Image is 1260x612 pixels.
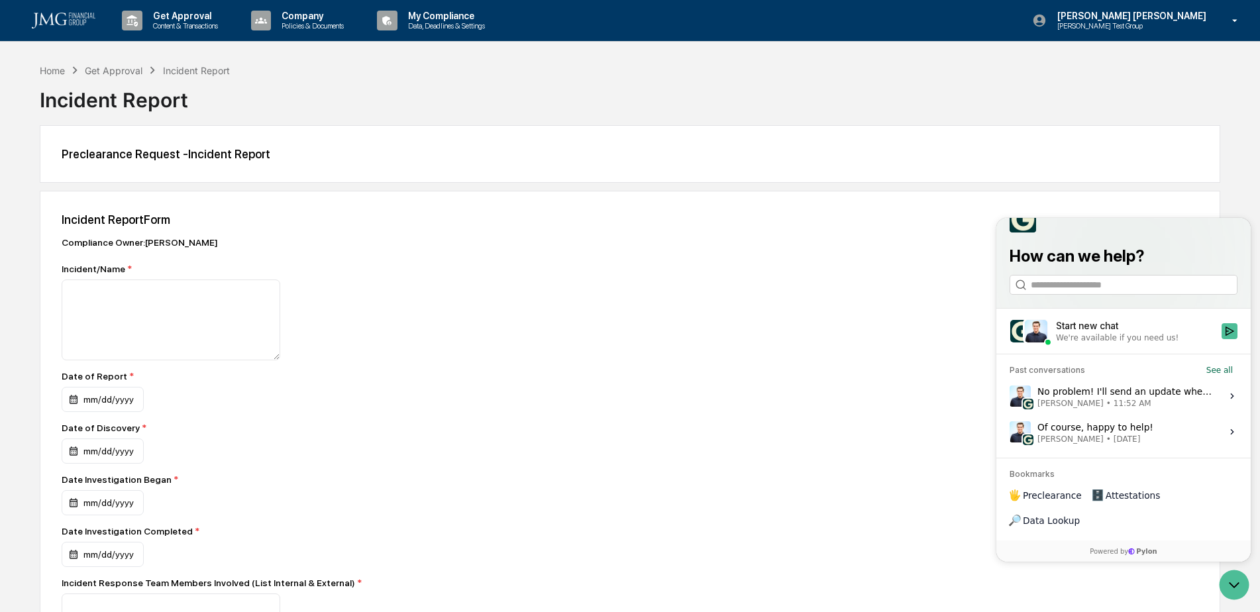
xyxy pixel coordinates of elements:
[60,101,217,115] div: Start new chat
[41,216,107,227] span: [PERSON_NAME]
[142,21,225,30] p: Content & Transactions
[85,65,142,76] div: Get Approval
[163,65,230,76] div: Incident Report
[62,213,1198,227] div: Incident Report Form
[26,296,83,309] span: Data Lookup
[32,13,95,28] img: logo
[40,77,1220,112] div: Incident Report
[110,180,115,191] span: •
[13,28,241,49] p: How can we help?
[62,371,260,382] div: Date of Report
[62,526,260,536] div: Date Investigation Completed
[26,217,37,227] img: 1746055101610-c473b297-6a78-478c-a979-82029cc54cd1
[96,272,107,283] div: 🗄️
[62,474,260,485] div: Date Investigation Began
[62,147,1198,161] div: Preclearance Request - Incident Report
[132,329,160,338] span: Pylon
[13,272,24,283] div: 🖐️
[8,291,89,315] a: 🔎Data Lookup
[13,147,89,158] div: Past conversations
[62,490,144,515] div: mm/dd/yyyy
[62,542,144,567] div: mm/dd/yyyy
[110,216,115,227] span: •
[225,105,241,121] button: Start new chat
[271,21,350,30] p: Policies & Documents
[34,60,219,74] input: Clear
[26,271,85,284] span: Preclearance
[41,180,107,191] span: [PERSON_NAME]
[109,271,164,284] span: Attestations
[1218,568,1253,604] iframe: Open customer support
[13,297,24,308] div: 🔎
[1047,21,1177,30] p: [PERSON_NAME] Test Group
[205,144,241,160] button: See all
[40,65,65,76] div: Home
[62,438,144,464] div: mm/dd/yyyy
[117,180,155,191] span: 11:52 AM
[117,216,144,227] span: [DATE]
[271,11,350,21] p: Company
[62,264,525,274] div: Incident/Name
[8,266,91,289] a: 🖐️Preclearance
[397,11,492,21] p: My Compliance
[28,101,52,125] img: 8933085812038_c878075ebb4cc5468115_72.jpg
[62,578,525,588] div: Incident Response Team Members Involved (List Internal & External)
[397,21,492,30] p: Data, Deadlines & Settings
[62,387,144,412] div: mm/dd/yyyy
[13,168,34,189] img: Jack Rasmussen
[142,11,225,21] p: Get Approval
[13,101,37,125] img: 1746055101610-c473b297-6a78-478c-a979-82029cc54cd1
[93,328,160,338] a: Powered byPylon
[91,266,170,289] a: 🗄️Attestations
[13,203,34,225] img: Jack Rasmussen
[62,423,260,433] div: Date of Discovery
[26,181,37,191] img: 1746055101610-c473b297-6a78-478c-a979-82029cc54cd1
[1047,11,1213,21] p: [PERSON_NAME] [PERSON_NAME]
[62,237,525,248] div: Compliance Owner : [PERSON_NAME]
[996,218,1251,562] iframe: Customer support window
[60,115,182,125] div: We're available if you need us!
